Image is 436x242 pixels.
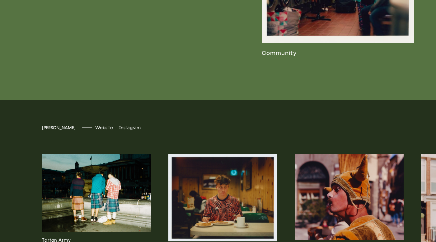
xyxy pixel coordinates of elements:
[119,125,141,130] span: Instagram
[42,125,76,130] span: [PERSON_NAME]
[119,125,141,130] a: Instagrampeterfranklynbanks
[95,125,113,130] span: Website
[95,125,113,130] a: Website[DOMAIN_NAME]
